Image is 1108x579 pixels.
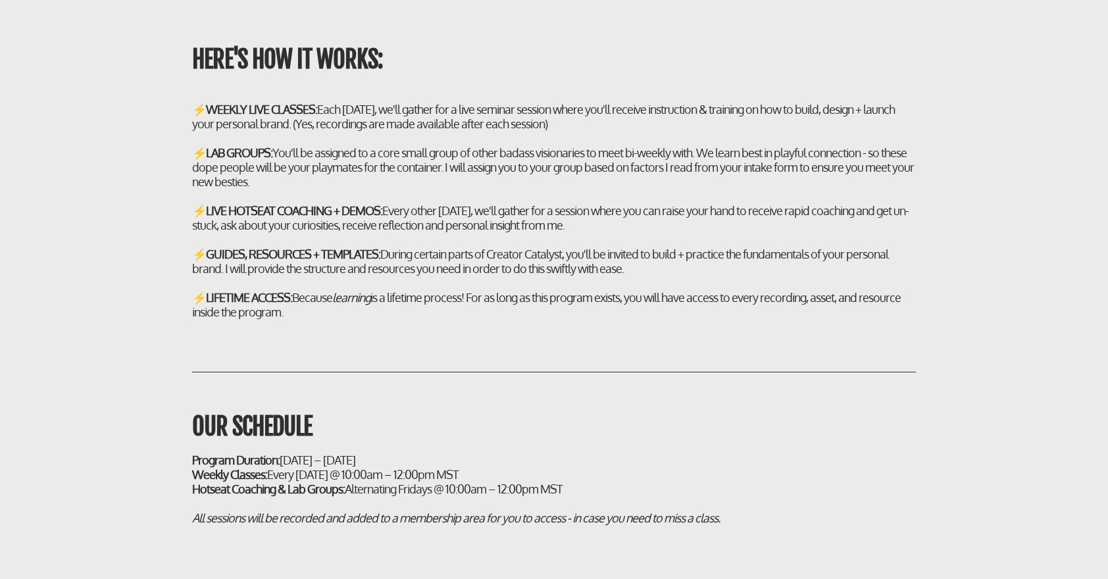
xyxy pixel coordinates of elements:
[206,290,292,305] b: LIFETIME ACCESS:
[206,145,272,160] b: LAB GROUPS:
[192,511,720,525] i: All sessions will be recorded and added to a membership area for you to access - in case you need...
[192,467,267,482] b: Weekly Classes:
[192,45,383,74] b: HERE'S HOW IT WORKS:
[192,102,916,319] h2: ⚡ Each [DATE], we'll gather for a live seminar session where you'll receive instruction & trainin...
[192,453,280,467] b: Program Duration:
[192,482,345,496] b: Hotseat Coaching & Lab Groups:
[192,203,916,232] div: ⚡ Every other [DATE], we'll gather for a session where you can raise your hand to receive rapid c...
[206,102,317,116] b: WEEKLY LIVE CLASSES:
[206,203,382,218] b: LIVE HOTSEAT COACHING + DEMOS:
[206,247,380,261] b: GUIDES, RESOURCES + TEMPLATES:
[192,247,916,276] div: ⚡ During certain parts of Creator Catalyst, you'll be invited to build + practice the fundamental...
[192,453,916,467] div: [DATE] – [DATE]
[192,290,916,319] div: ⚡ Because is a lifetime process! For as long as this program exists, you will have access to ever...
[192,145,916,189] div: ⚡ You'll be assigned to a core small group of other badass visionaries to meet bi-weekly with. We...
[192,467,916,482] div: Every [DATE] @ 10:00am – 12:00pm MST
[192,482,916,496] div: Alternating Fridays @ 10:00am – 12:00pm MST
[332,290,370,305] i: learning
[192,412,312,441] b: OUR SCHEDULE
